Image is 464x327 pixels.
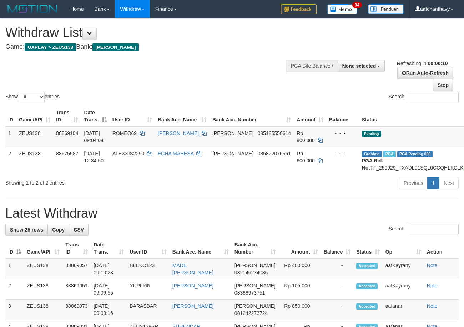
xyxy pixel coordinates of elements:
[356,263,378,269] span: Accepted
[321,279,354,300] td: -
[427,177,439,189] a: 1
[342,63,376,69] span: None selected
[297,130,315,143] span: Rp 900.000
[234,270,268,275] span: Copy 082146234086 to clipboard
[84,151,104,163] span: [DATE] 12:34:50
[91,238,127,259] th: Date Trans.: activate to sort column ascending
[383,151,395,157] span: Marked by aafpengsreynich
[389,92,459,102] label: Search:
[16,126,53,147] td: ZEUS138
[383,279,424,300] td: aafKayrany
[69,224,89,236] a: CSV
[397,67,453,79] a: Run Auto-Refresh
[356,303,378,310] span: Accepted
[326,106,359,126] th: Balance
[286,60,337,72] div: PGA Site Balance /
[427,263,438,268] a: Note
[212,130,253,136] span: [PERSON_NAME]
[278,259,321,279] td: Rp 400,000
[18,92,45,102] select: Showentries
[74,227,84,233] span: CSV
[5,126,16,147] td: 1
[278,279,321,300] td: Rp 105,000
[158,151,193,156] a: ECHA MAHESA
[408,92,459,102] input: Search:
[439,177,459,189] a: Next
[5,26,302,40] h1: Withdraw List
[5,279,24,300] td: 2
[278,238,321,259] th: Amount: activate to sort column ascending
[356,283,378,289] span: Accepted
[258,151,291,156] span: Copy 085822076561 to clipboard
[5,92,60,102] label: Show entries
[172,303,213,309] a: [PERSON_NAME]
[399,177,428,189] a: Previous
[294,106,326,126] th: Amount: activate to sort column ascending
[91,279,127,300] td: [DATE] 09:09:55
[383,259,424,279] td: aafKayrany
[5,176,188,186] div: Showing 1 to 2 of 2 entries
[212,151,253,156] span: [PERSON_NAME]
[5,300,24,320] td: 3
[10,227,43,233] span: Show 25 rows
[352,2,362,8] span: 34
[127,300,170,320] td: BARASBAR
[427,283,438,289] a: Note
[127,259,170,279] td: BLEKO123
[24,300,62,320] td: ZEUS138
[258,130,291,136] span: Copy 085185550614 to clipboard
[329,130,356,137] div: - - -
[5,4,60,14] img: MOTION_logo.png
[112,151,145,156] span: ALEXSIS2290
[321,238,354,259] th: Balance: activate to sort column ascending
[234,290,265,296] span: Copy 08388973751 to clipboard
[383,238,424,259] th: Op: activate to sort column ascending
[92,43,138,51] span: [PERSON_NAME]
[5,224,48,236] a: Show 25 rows
[170,238,232,259] th: Bank Acc. Name: activate to sort column ascending
[234,310,268,316] span: Copy 081242273724 to clipboard
[338,60,385,72] button: None selected
[5,147,16,174] td: 2
[24,259,62,279] td: ZEUS138
[127,279,170,300] td: YUPLI66
[172,283,213,289] a: [PERSON_NAME]
[110,106,155,126] th: User ID: activate to sort column ascending
[16,106,53,126] th: Game/API: activate to sort column ascending
[424,238,459,259] th: Action
[158,130,199,136] a: [PERSON_NAME]
[56,130,78,136] span: 88869104
[427,303,438,309] a: Note
[408,224,459,234] input: Search:
[62,259,91,279] td: 88869057
[5,43,302,51] h4: Game: Bank:
[62,238,91,259] th: Trans ID: activate to sort column ascending
[232,238,278,259] th: Bank Acc. Number: activate to sort column ascending
[428,61,448,66] strong: 00:00:10
[397,61,448,66] span: Refreshing in:
[5,238,24,259] th: ID: activate to sort column descending
[433,79,453,91] a: Stop
[278,300,321,320] td: Rp 850,000
[172,263,213,275] a: MADE [PERSON_NAME]
[62,300,91,320] td: 88869073
[81,106,109,126] th: Date Trans.: activate to sort column descending
[234,303,276,309] span: [PERSON_NAME]
[234,283,276,289] span: [PERSON_NAME]
[24,238,62,259] th: Game/API: activate to sort column ascending
[47,224,69,236] a: Copy
[5,259,24,279] td: 1
[362,158,383,171] b: PGA Ref. No:
[84,130,104,143] span: [DATE] 09:04:04
[383,300,424,320] td: aafanarl
[56,151,78,156] span: 88675587
[25,43,76,51] span: OXPLAY > ZEUS138
[321,300,354,320] td: -
[353,238,382,259] th: Status: activate to sort column ascending
[362,151,382,157] span: Grabbed
[53,106,81,126] th: Trans ID: activate to sort column ascending
[91,259,127,279] td: [DATE] 09:10:23
[91,300,127,320] td: [DATE] 09:09:16
[281,4,317,14] img: Feedback.jpg
[62,279,91,300] td: 88869051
